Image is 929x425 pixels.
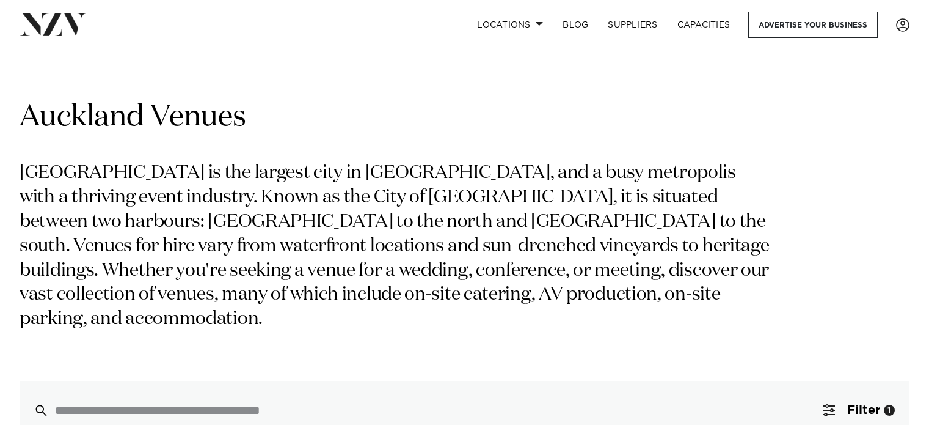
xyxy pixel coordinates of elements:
[598,12,667,38] a: SUPPLIERS
[553,12,598,38] a: BLOG
[847,404,880,416] span: Filter
[20,13,86,35] img: nzv-logo.png
[467,12,553,38] a: Locations
[668,12,740,38] a: Capacities
[748,12,878,38] a: Advertise your business
[884,405,895,416] div: 1
[20,98,909,137] h1: Auckland Venues
[20,161,774,332] p: [GEOGRAPHIC_DATA] is the largest city in [GEOGRAPHIC_DATA], and a busy metropolis with a thriving...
